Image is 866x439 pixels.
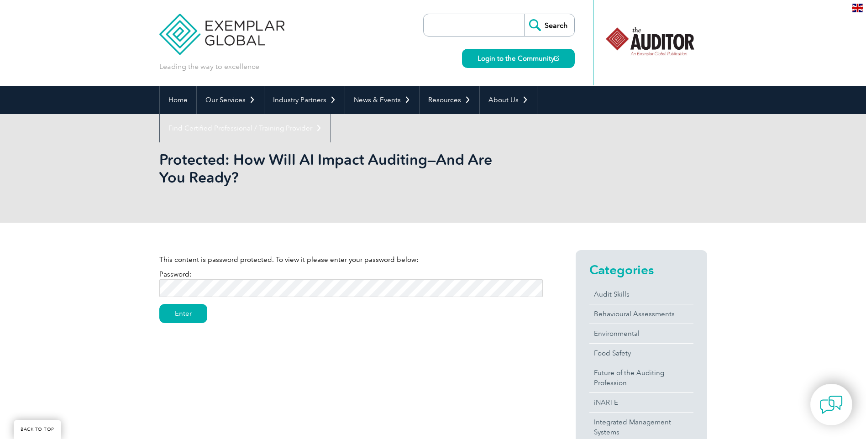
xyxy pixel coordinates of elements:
[264,86,345,114] a: Industry Partners
[345,86,419,114] a: News & Events
[589,344,693,363] a: Food Safety
[820,393,843,416] img: contact-chat.png
[589,285,693,304] a: Audit Skills
[160,86,196,114] a: Home
[589,304,693,324] a: Behavioural Assessments
[159,151,510,186] h1: Protected: How Will AI Impact Auditing—And Are You Ready?
[554,56,559,61] img: open_square.png
[159,304,207,323] input: Enter
[589,262,693,277] h2: Categories
[159,62,259,72] p: Leading the way to excellence
[159,255,543,265] p: This content is password protected. To view it please enter your password below:
[197,86,264,114] a: Our Services
[159,279,543,297] input: Password:
[14,420,61,439] a: BACK TO TOP
[159,270,543,292] label: Password:
[589,324,693,343] a: Environmental
[462,49,575,68] a: Login to the Community
[480,86,537,114] a: About Us
[589,393,693,412] a: iNARTE
[852,4,863,12] img: en
[589,363,693,392] a: Future of the Auditing Profession
[420,86,479,114] a: Resources
[524,14,574,36] input: Search
[160,114,331,142] a: Find Certified Professional / Training Provider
